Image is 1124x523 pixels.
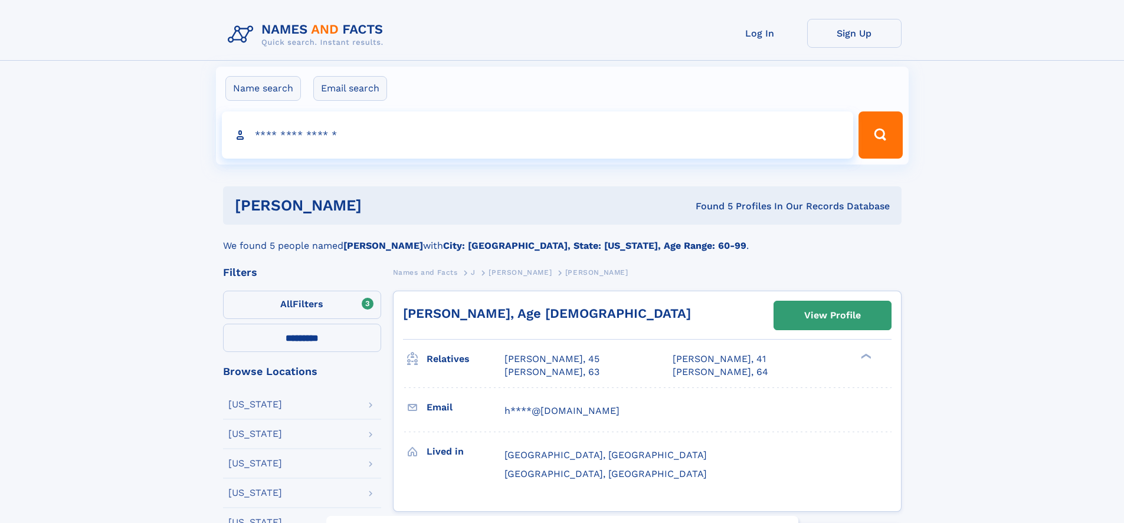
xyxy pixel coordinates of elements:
[343,240,423,251] b: [PERSON_NAME]
[443,240,746,251] b: City: [GEOGRAPHIC_DATA], State: [US_STATE], Age Range: 60-99
[673,366,768,379] a: [PERSON_NAME], 64
[228,400,282,409] div: [US_STATE]
[223,225,902,253] div: We found 5 people named with .
[235,198,529,213] h1: [PERSON_NAME]
[223,267,381,278] div: Filters
[807,19,902,48] a: Sign Up
[228,459,282,468] div: [US_STATE]
[804,302,861,329] div: View Profile
[504,353,599,366] a: [PERSON_NAME], 45
[504,449,707,460] span: [GEOGRAPHIC_DATA], [GEOGRAPHIC_DATA]
[228,488,282,498] div: [US_STATE]
[225,76,301,101] label: Name search
[223,19,393,51] img: Logo Names and Facts
[713,19,807,48] a: Log In
[228,429,282,439] div: [US_STATE]
[858,111,902,159] button: Search Button
[529,200,890,213] div: Found 5 Profiles In Our Records Database
[223,291,381,319] label: Filters
[504,468,707,479] span: [GEOGRAPHIC_DATA], [GEOGRAPHIC_DATA]
[565,268,628,277] span: [PERSON_NAME]
[427,397,504,417] h3: Email
[673,353,766,366] a: [PERSON_NAME], 41
[222,111,854,159] input: search input
[280,298,293,310] span: All
[403,306,691,321] a: [PERSON_NAME], Age [DEMOGRAPHIC_DATA]
[313,76,387,101] label: Email search
[489,268,552,277] span: [PERSON_NAME]
[504,366,599,379] a: [PERSON_NAME], 63
[489,265,552,279] a: [PERSON_NAME]
[393,265,458,279] a: Names and Facts
[471,268,476,277] span: J
[774,301,891,330] a: View Profile
[427,442,504,462] h3: Lived in
[471,265,476,279] a: J
[223,366,381,377] div: Browse Locations
[427,349,504,369] h3: Relatives
[858,353,872,360] div: ❯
